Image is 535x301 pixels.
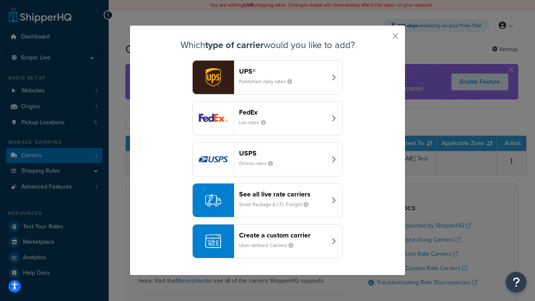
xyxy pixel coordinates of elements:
strong: type of carrier [205,38,264,52]
button: usps logoUSPSOnline rates [192,142,343,176]
img: icon-carrier-liverate-becf4550.svg [205,192,221,208]
img: fedEx logo [193,102,234,135]
small: List rates [239,119,273,126]
small: Online rates [239,160,280,167]
button: fedEx logoFedExList rates [192,101,343,135]
header: UPS® [239,67,326,75]
img: usps logo [193,143,234,176]
button: ups logoUPS®Published daily rates [192,60,343,94]
button: See all live rate carriersSmall Package & LTL Freight [192,183,343,217]
small: Small Package & LTL Freight [239,201,315,208]
header: Create a custom carrier [239,231,326,239]
button: Create a custom carrierUser-defined Carriers [192,224,343,258]
header: USPS [239,149,326,157]
img: icon-carrier-custom-c93b8a24.svg [205,233,221,249]
small: Published daily rates [239,78,299,85]
header: See all live rate carriers [239,190,326,198]
button: Open Resource Center [506,272,527,293]
img: ups logo [193,61,234,94]
header: FedEx [239,108,326,116]
small: User-defined Carriers [239,242,300,249]
h3: Which would you like to add? [151,40,384,50]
